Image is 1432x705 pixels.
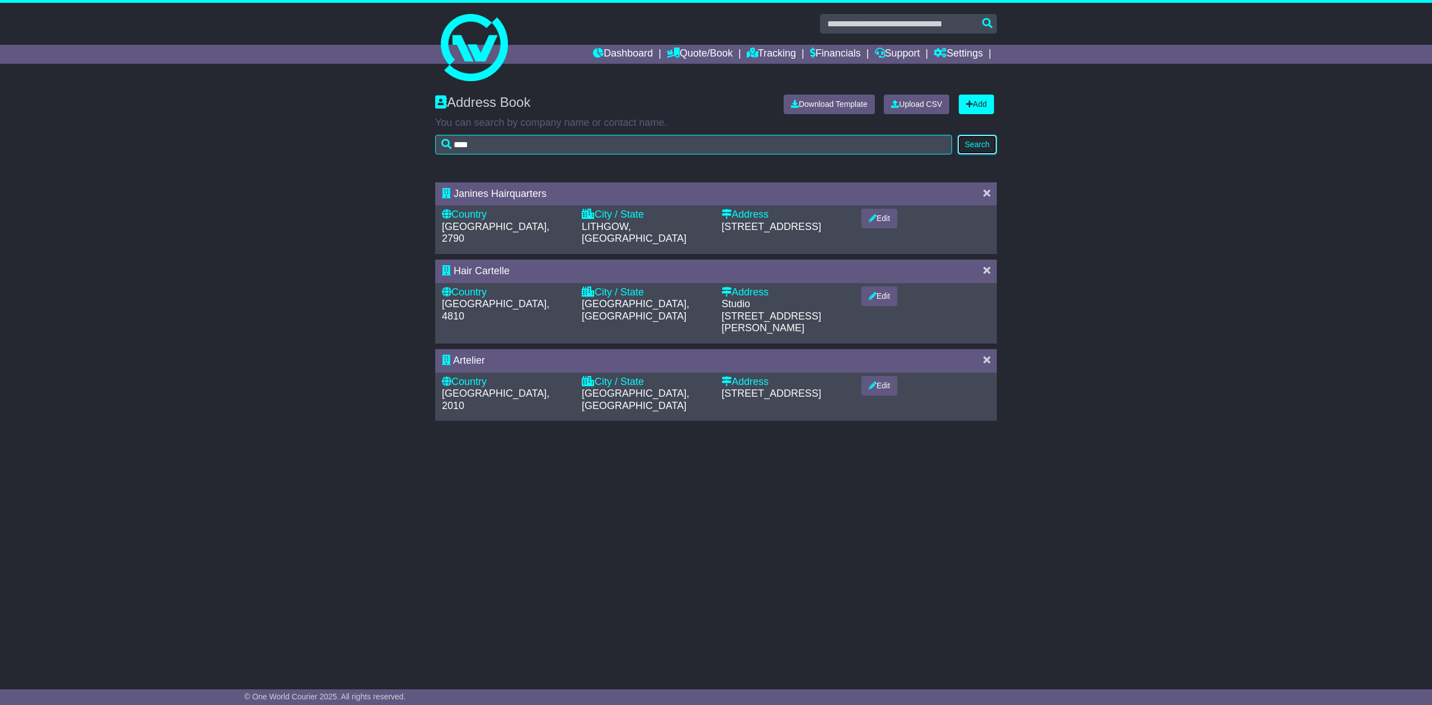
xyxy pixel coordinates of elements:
[722,388,821,399] span: [STREET_ADDRESS]
[454,188,547,199] span: Janines Hairquarters
[810,45,861,64] a: Financials
[722,286,850,299] div: Address
[958,135,997,154] button: Search
[442,286,571,299] div: Country
[442,388,549,411] span: [GEOGRAPHIC_DATA], 2010
[244,692,406,701] span: © One World Courier 2025. All rights reserved.
[861,209,897,228] button: Edit
[582,298,689,322] span: [GEOGRAPHIC_DATA], [GEOGRAPHIC_DATA]
[442,209,571,221] div: Country
[861,286,897,306] button: Edit
[582,286,710,299] div: City / State
[722,221,821,232] span: [STREET_ADDRESS]
[430,95,775,114] div: Address Book
[722,376,850,388] div: Address
[722,209,850,221] div: Address
[453,355,485,366] span: Artelier
[442,298,549,322] span: [GEOGRAPHIC_DATA], 4810
[582,209,710,221] div: City / State
[442,376,571,388] div: Country
[667,45,733,64] a: Quote/Book
[875,45,920,64] a: Support
[861,376,897,396] button: Edit
[582,388,689,411] span: [GEOGRAPHIC_DATA], [GEOGRAPHIC_DATA]
[593,45,653,64] a: Dashboard
[959,95,994,114] a: Add
[934,45,983,64] a: Settings
[884,95,949,114] a: Upload CSV
[784,95,875,114] a: Download Template
[582,376,710,388] div: City / State
[435,117,997,129] p: You can search by company name or contact name.
[454,265,510,276] span: Hair Cartelle
[747,45,796,64] a: Tracking
[442,221,549,245] span: [GEOGRAPHIC_DATA], 2790
[722,298,821,333] span: Studio [STREET_ADDRESS][PERSON_NAME]
[582,221,686,245] span: LITHGOW, [GEOGRAPHIC_DATA]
